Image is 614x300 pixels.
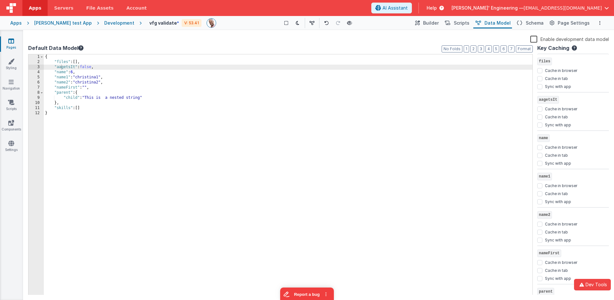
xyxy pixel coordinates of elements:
[537,173,552,180] span: name1
[545,83,571,89] label: Sync with app
[574,279,611,290] button: Dev Tools
[537,96,559,104] span: aagetsIt
[478,45,484,52] button: 3
[149,20,177,25] h4: vfg validate
[28,90,44,95] div: 8
[454,20,469,26] span: Scripts
[545,259,577,265] label: Cache in browser
[545,160,571,166] label: Sync with app
[545,198,571,204] label: Sync with app
[596,19,604,27] button: Options
[515,18,545,28] button: Schema
[530,35,609,43] label: Enable development data model
[545,67,577,73] label: Cache in browser
[443,18,471,28] button: Scripts
[28,80,44,85] div: 6
[86,5,114,11] span: File Assets
[545,182,577,188] label: Cache in browser
[485,45,492,52] button: 4
[545,105,577,112] label: Cache in browser
[28,54,44,59] div: 1
[423,20,439,26] span: Builder
[413,18,440,28] button: Builder
[545,275,571,281] label: Sync with app
[28,59,44,65] div: 2
[371,3,412,13] button: AI Assistant
[545,267,568,273] label: Cache in tab
[484,20,511,26] span: Data Model
[182,19,201,27] div: V: 53.41
[545,75,568,81] label: Cache in tab
[500,45,507,52] button: 6
[493,45,499,52] button: 5
[28,70,44,75] div: 4
[537,45,569,51] h4: Key Caching
[523,5,602,11] span: [EMAIL_ADDRESS][DOMAIN_NAME]
[526,20,544,26] span: Schema
[28,106,44,111] div: 11
[28,65,44,70] div: 3
[452,5,523,11] span: [PERSON_NAME]' Engineering —
[537,58,552,65] span: files
[545,190,568,196] label: Cache in tab
[28,75,44,80] div: 5
[545,121,571,128] label: Sync with app
[545,228,568,235] label: Cache in tab
[516,45,533,52] button: Format
[29,5,41,11] span: Apps
[452,5,609,11] button: [PERSON_NAME]' Engineering — [EMAIL_ADDRESS][DOMAIN_NAME]
[537,211,552,219] span: name2
[473,18,512,28] button: Data Model
[537,134,550,142] span: name
[28,44,83,52] button: Default Data Model
[508,45,515,52] button: 7
[34,20,92,26] div: [PERSON_NAME] test App
[427,5,437,11] span: Help
[207,19,216,28] img: 11ac31fe5dc3d0eff3fbbbf7b26fa6e1
[545,220,577,227] label: Cache in browser
[28,95,44,100] div: 9
[547,18,591,28] button: Page Settings
[382,5,408,11] span: AI Assistant
[558,20,590,26] span: Page Settings
[545,152,568,158] label: Cache in tab
[545,236,571,243] label: Sync with app
[28,111,44,116] div: 12
[104,20,134,26] div: Development
[28,85,44,90] div: 7
[545,144,577,150] label: Cache in browser
[464,45,469,52] button: 1
[28,100,44,106] div: 10
[545,113,568,120] label: Cache in tab
[54,5,73,11] span: Servers
[537,288,554,296] span: parent
[537,249,561,257] span: nameFirst
[442,45,462,52] button: No Folds
[10,20,22,26] div: Apps
[470,45,476,52] button: 2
